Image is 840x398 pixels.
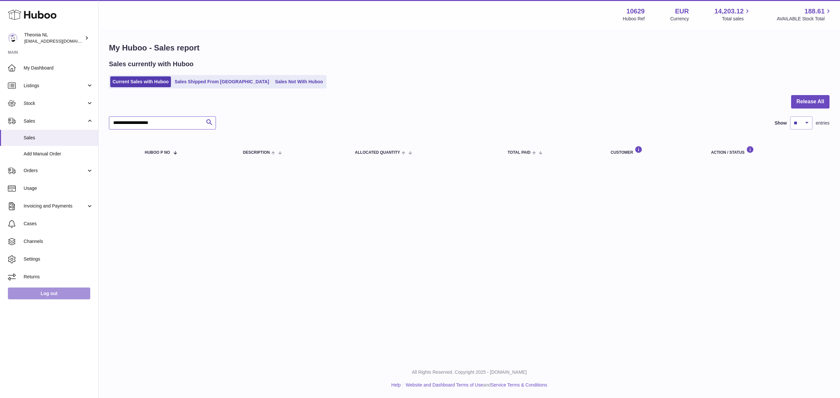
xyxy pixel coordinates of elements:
span: Returns [24,274,93,280]
a: Sales Shipped From [GEOGRAPHIC_DATA] [172,76,271,87]
a: Website and Dashboard Terms of Use [406,382,483,388]
span: [EMAIL_ADDRESS][DOMAIN_NAME] [24,38,96,44]
h2: Sales currently with Huboo [109,60,194,69]
span: Stock [24,100,86,107]
a: Log out [8,288,90,299]
span: Settings [24,256,93,262]
div: Theonia NL [24,32,83,44]
a: 188.61 AVAILABLE Stock Total [777,7,832,22]
a: Help [391,382,401,388]
span: Add Manual Order [24,151,93,157]
span: Invoicing and Payments [24,203,86,209]
span: Sales [24,118,86,124]
div: Action / Status [711,146,823,155]
span: Description [243,150,270,155]
span: Total paid [508,150,531,155]
li: and [403,382,547,388]
span: Huboo P no [145,150,170,155]
span: 14,203.12 [714,7,744,16]
span: Cases [24,221,93,227]
p: All Rights Reserved. Copyright 2025 - [DOMAIN_NAME] [104,369,835,375]
span: ALLOCATED Quantity [355,150,400,155]
a: Sales Not With Huboo [273,76,325,87]
a: 14,203.12 Total sales [714,7,751,22]
span: Channels [24,238,93,245]
div: Currency [670,16,689,22]
span: Listings [24,83,86,89]
span: Sales [24,135,93,141]
h1: My Huboo - Sales report [109,43,829,53]
div: Huboo Ref [623,16,645,22]
label: Show [775,120,787,126]
a: Service Terms & Conditions [491,382,547,388]
span: AVAILABLE Stock Total [777,16,832,22]
span: entries [816,120,829,126]
button: Release All [791,95,829,109]
a: Current Sales with Huboo [110,76,171,87]
div: Customer [611,146,698,155]
img: info@wholesomegoods.eu [8,33,18,43]
strong: EUR [675,7,689,16]
span: Orders [24,168,86,174]
span: 188.61 [805,7,825,16]
strong: 10629 [626,7,645,16]
span: My Dashboard [24,65,93,71]
span: Usage [24,185,93,191]
span: Total sales [722,16,751,22]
